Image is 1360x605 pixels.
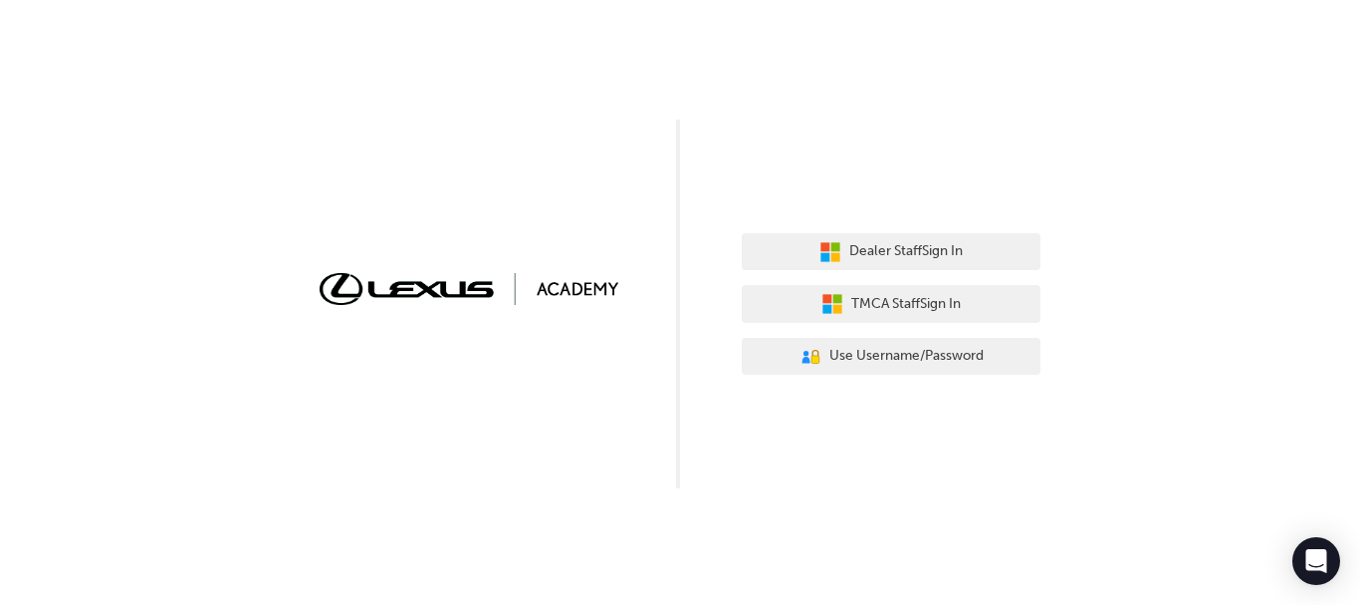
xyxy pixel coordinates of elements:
[1292,537,1340,585] div: Open Intercom Messenger
[742,338,1040,376] button: Use Username/Password
[742,233,1040,271] button: Dealer StaffSign In
[320,273,618,304] img: Trak
[851,293,961,316] span: TMCA Staff Sign In
[829,345,984,368] span: Use Username/Password
[742,285,1040,323] button: TMCA StaffSign In
[849,240,963,263] span: Dealer Staff Sign In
